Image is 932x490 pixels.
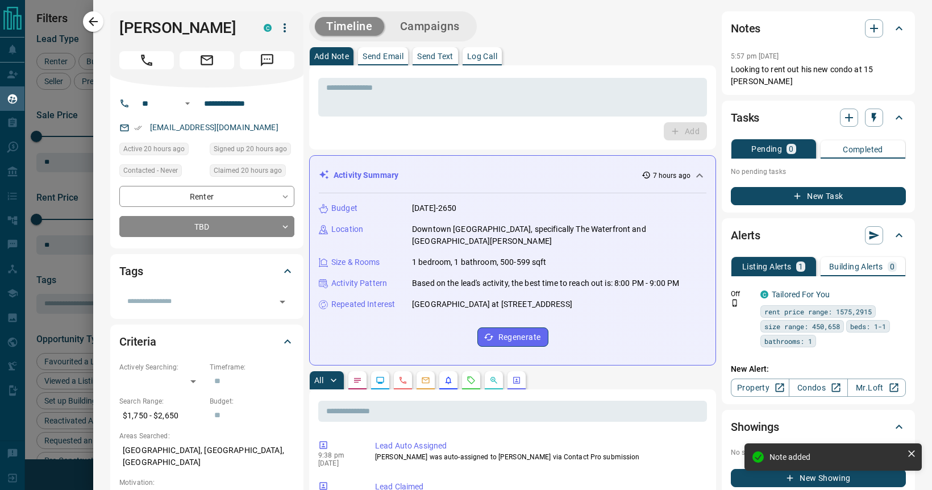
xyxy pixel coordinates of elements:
[134,124,142,132] svg: Email Verified
[181,97,194,110] button: Open
[731,52,779,60] p: 5:57 pm [DATE]
[742,263,792,271] p: Listing Alerts
[331,298,395,310] p: Repeated Interest
[119,477,294,488] p: Motivation:
[119,396,204,406] p: Search Range:
[398,376,407,385] svg: Calls
[760,290,768,298] div: condos.ca
[731,109,759,127] h2: Tasks
[850,321,886,332] span: beds: 1-1
[444,376,453,385] svg: Listing Alerts
[467,376,476,385] svg: Requests
[119,441,294,472] p: [GEOGRAPHIC_DATA], [GEOGRAPHIC_DATA], [GEOGRAPHIC_DATA]
[731,379,789,397] a: Property
[412,256,547,268] p: 1 bedroom, 1 bathroom, 500-599 sqft
[376,376,385,385] svg: Lead Browsing Activity
[315,17,384,36] button: Timeline
[764,306,872,317] span: rent price range: 1575,2915
[417,52,453,60] p: Send Text
[150,123,278,132] a: [EMAIL_ADDRESS][DOMAIN_NAME]
[314,52,349,60] p: Add Note
[731,447,906,458] p: No showings booked
[274,294,290,310] button: Open
[421,376,430,385] svg: Emails
[331,223,363,235] p: Location
[318,459,358,467] p: [DATE]
[764,321,840,332] span: size range: 450,658
[731,222,906,249] div: Alerts
[119,51,174,69] span: Call
[119,362,204,372] p: Actively Searching:
[789,145,793,153] p: 0
[264,24,272,32] div: condos.ca
[653,171,690,181] p: 7 hours ago
[731,187,906,205] button: New Task
[210,143,294,159] div: Sun Aug 17 2025
[119,19,247,37] h1: [PERSON_NAME]
[512,376,521,385] svg: Agent Actions
[731,299,739,307] svg: Push Notification Only
[375,452,702,462] p: [PERSON_NAME] was auto-assigned to [PERSON_NAME] via Contact Pro submission
[467,52,497,60] p: Log Call
[353,376,362,385] svg: Notes
[890,263,894,271] p: 0
[123,143,185,155] span: Active 20 hours ago
[314,376,323,384] p: All
[363,52,403,60] p: Send Email
[731,226,760,244] h2: Alerts
[731,163,906,180] p: No pending tasks
[119,333,156,351] h2: Criteria
[731,363,906,375] p: New Alert:
[489,376,498,385] svg: Opportunities
[319,165,706,186] div: Activity Summary7 hours ago
[847,379,906,397] a: Mr.Loft
[798,263,803,271] p: 1
[772,290,830,299] a: Tailored For You
[412,298,572,310] p: [GEOGRAPHIC_DATA] at [STREET_ADDRESS]
[731,64,906,88] p: Looking to rent out his new condo at 15 [PERSON_NAME]
[318,451,358,459] p: 9:38 pm
[331,277,387,289] p: Activity Pattern
[331,202,357,214] p: Budget
[214,165,282,176] span: Claimed 20 hours ago
[375,440,702,452] p: Lead Auto Assigned
[751,145,782,153] p: Pending
[119,431,294,441] p: Areas Searched:
[412,202,456,214] p: [DATE]-2650
[731,19,760,38] h2: Notes
[119,143,204,159] div: Sun Aug 17 2025
[210,164,294,180] div: Sun Aug 17 2025
[334,169,398,181] p: Activity Summary
[731,418,779,436] h2: Showings
[412,223,706,247] p: Downtown [GEOGRAPHIC_DATA], specifically The Waterfront and [GEOGRAPHIC_DATA][PERSON_NAME]
[731,413,906,441] div: Showings
[829,263,883,271] p: Building Alerts
[119,262,143,280] h2: Tags
[119,258,294,285] div: Tags
[764,335,812,347] span: bathrooms: 1
[731,289,754,299] p: Off
[331,256,380,268] p: Size & Rooms
[123,165,178,176] span: Contacted - Never
[240,51,294,69] span: Message
[119,186,294,207] div: Renter
[119,406,204,425] p: $1,750 - $2,650
[412,277,679,289] p: Based on the lead's activity, the best time to reach out is: 8:00 PM - 9:00 PM
[119,328,294,355] div: Criteria
[389,17,471,36] button: Campaigns
[843,146,883,153] p: Completed
[180,51,234,69] span: Email
[769,452,902,462] div: Note added
[731,469,906,487] button: New Showing
[731,104,906,131] div: Tasks
[210,396,294,406] p: Budget:
[731,15,906,42] div: Notes
[789,379,847,397] a: Condos
[119,216,294,237] div: TBD
[210,362,294,372] p: Timeframe:
[214,143,287,155] span: Signed up 20 hours ago
[477,327,548,347] button: Regenerate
